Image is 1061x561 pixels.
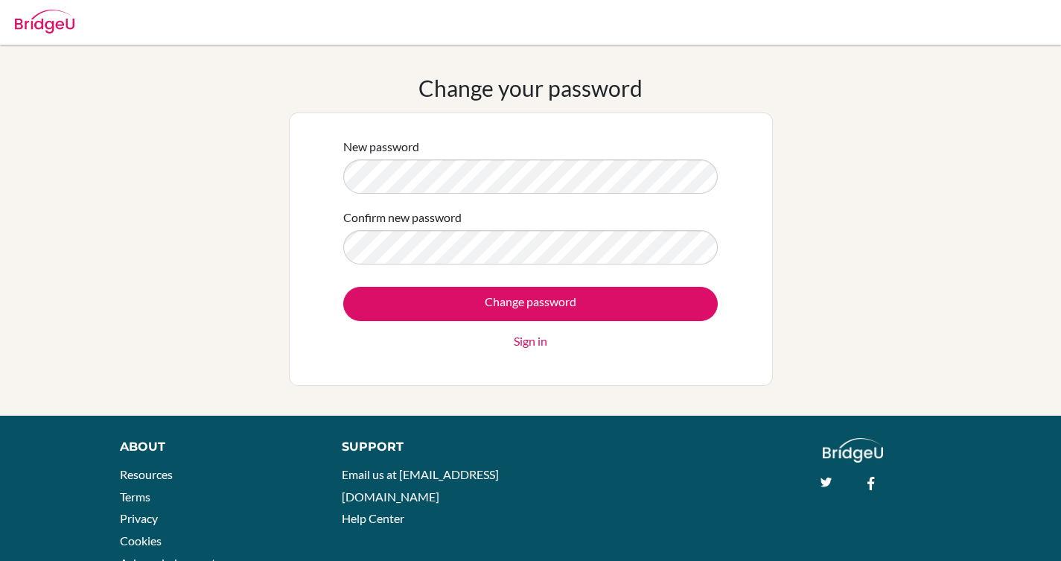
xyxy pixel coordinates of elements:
div: Support [342,438,515,456]
img: logo_white@2x-f4f0deed5e89b7ecb1c2cc34c3e3d731f90f0f143d5ea2071677605dd97b5244.png [823,438,883,463]
a: Resources [120,467,173,481]
a: Cookies [120,533,162,548]
input: Change password [343,287,718,321]
label: Confirm new password [343,209,462,226]
label: New password [343,138,419,156]
a: Email us at [EMAIL_ADDRESS][DOMAIN_NAME] [342,467,499,504]
a: Privacy [120,511,158,525]
h1: Change your password [418,75,643,101]
a: Sign in [514,332,547,350]
a: Help Center [342,511,404,525]
div: About [120,438,308,456]
a: Terms [120,489,150,504]
img: Bridge-U [15,10,74,34]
